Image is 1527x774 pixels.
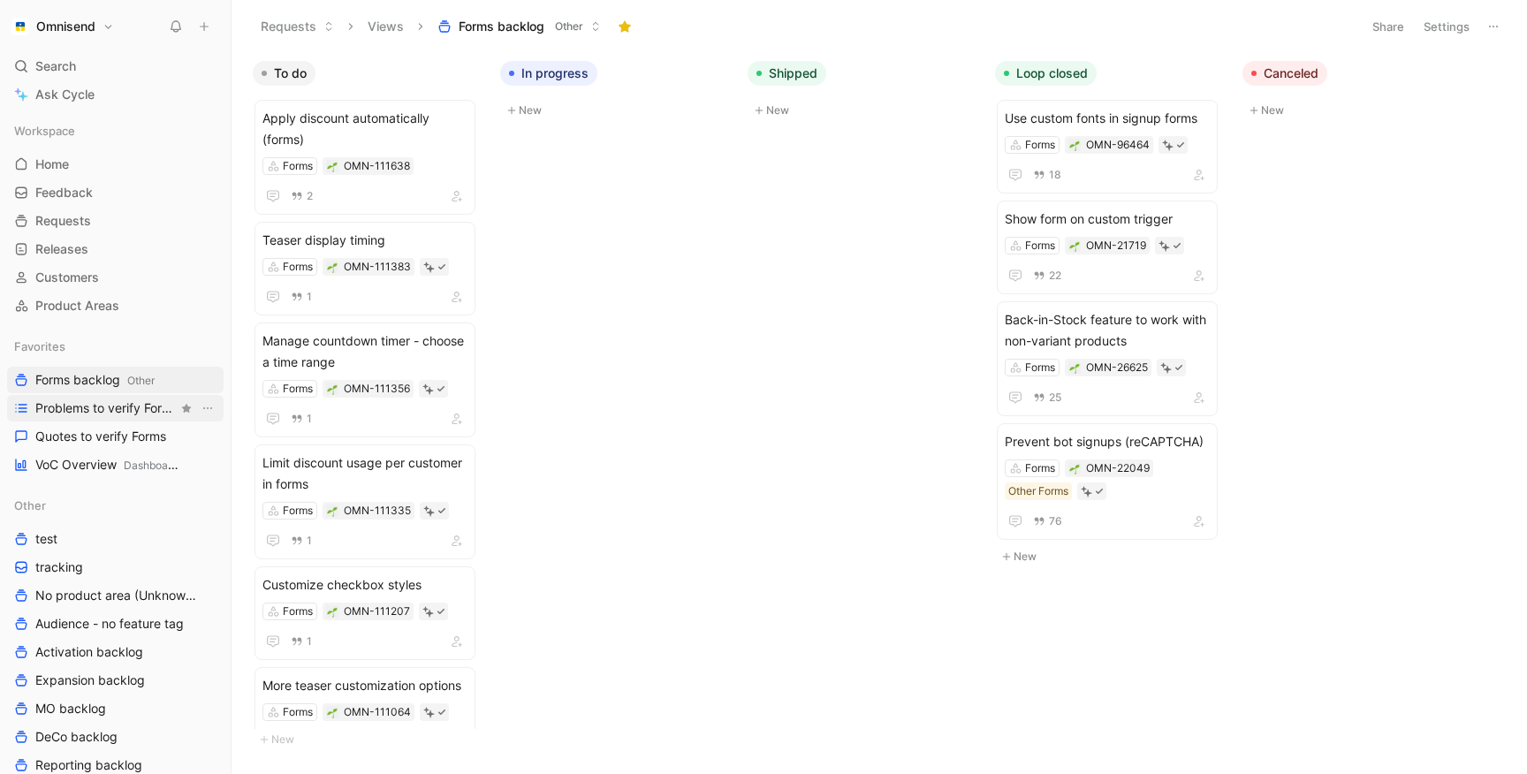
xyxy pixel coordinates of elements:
[327,384,338,395] img: 🌱
[1235,53,1483,130] div: CanceledNew
[769,64,817,82] span: Shipped
[262,230,467,251] span: Teaser display timing
[555,18,583,35] span: Other
[1016,64,1088,82] span: Loop closed
[262,574,467,596] span: Customize checkbox styles
[1068,239,1081,252] button: 🌱
[35,56,76,77] span: Search
[35,428,166,445] span: Quotes to verify Forms
[283,703,313,721] div: Forms
[254,100,475,215] a: Apply discount automatically (forms)Forms2
[35,456,179,474] span: VoC Overview
[283,258,313,276] div: Forms
[7,292,224,319] a: Product Areas
[344,157,410,175] div: OMN-111638
[1005,309,1210,352] span: Back-in-Stock feature to work with non-variant products
[327,607,338,618] img: 🌱
[7,639,224,665] a: Activation backlog
[14,497,46,514] span: Other
[127,374,155,387] span: Other
[1008,482,1068,500] div: Other Forms
[35,672,145,689] span: Expansion backlog
[7,333,224,360] div: Favorites
[327,162,338,172] img: 🌱
[7,492,224,519] div: Other
[7,118,224,144] div: Workspace
[307,535,312,546] span: 1
[287,287,315,307] button: 1
[1069,464,1080,474] img: 🌱
[429,13,609,40] button: Forms backlogOther
[1264,64,1318,82] span: Canceled
[1049,170,1061,180] span: 18
[344,703,411,721] div: OMN-111064
[35,530,57,548] span: test
[1068,462,1081,474] button: 🌱
[199,399,217,417] button: View actions
[1086,459,1150,477] div: OMN-22049
[7,667,224,694] a: Expansion backlog
[35,84,95,105] span: Ask Cycle
[7,582,224,609] a: No product area (Unknowns)
[287,632,315,651] button: 1
[1025,136,1055,154] div: Forms
[326,160,338,172] button: 🌱
[327,262,338,273] img: 🌱
[521,64,589,82] span: In progress
[326,383,338,395] button: 🌱
[7,695,224,722] a: MO backlog
[274,64,307,82] span: To do
[1049,270,1061,281] span: 22
[7,526,224,552] a: test
[124,459,183,472] span: Dashboards
[262,675,467,696] span: More teaser customization options
[7,151,224,178] a: Home
[14,338,65,355] span: Favorites
[326,706,338,718] button: 🌱
[997,100,1218,193] a: Use custom fonts in signup formsForms18
[35,728,118,746] span: DeCo backlog
[1069,140,1080,151] img: 🌱
[283,502,313,520] div: Forms
[360,13,412,40] button: Views
[500,100,733,121] button: New
[7,264,224,291] a: Customers
[326,261,338,273] button: 🌱
[1029,512,1066,531] button: 76
[287,531,315,550] button: 1
[7,208,224,234] a: Requests
[262,452,467,495] span: Limit discount usage per customer in forms
[1068,139,1081,151] div: 🌱
[748,100,981,121] button: New
[35,587,199,604] span: No product area (Unknowns)
[35,756,142,774] span: Reporting backlog
[459,18,544,35] span: Forms backlog
[11,18,29,35] img: Omnisend
[283,380,313,398] div: Forms
[254,222,475,315] a: Teaser display timingForms1
[1049,392,1061,403] span: 25
[35,399,178,417] span: Problems to verify Forms
[7,554,224,580] a: tracking
[344,258,411,276] div: OMN-111383
[307,636,312,647] span: 1
[246,53,493,759] div: To doNew
[344,380,410,398] div: OMN-111356
[1242,100,1476,121] button: New
[326,605,338,618] div: 🌱
[327,506,338,517] img: 🌱
[1025,459,1055,477] div: Forms
[1068,361,1081,374] button: 🌱
[1086,237,1146,254] div: OMN-21719
[7,395,224,421] a: Problems to verify FormsView actions
[283,603,313,620] div: Forms
[1086,359,1148,376] div: OMN-26625
[35,615,184,633] span: Audience - no feature tag
[995,546,1228,567] button: New
[326,505,338,517] button: 🌱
